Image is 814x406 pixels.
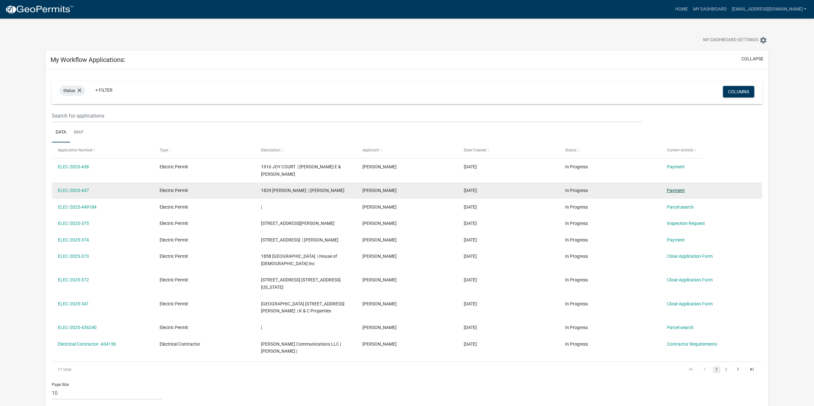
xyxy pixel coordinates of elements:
[261,325,262,330] span: |
[464,325,477,330] span: 06/16/2025
[160,188,188,193] span: Electric Permit
[261,237,338,242] span: 738 PLAZA DRIVE | Mayer Kevin M
[712,364,721,375] li: page 1
[684,366,697,373] a: go to first page
[362,148,379,152] span: Applicant
[559,142,660,158] datatable-header-cell: Status
[63,88,75,93] span: Status
[362,277,397,282] span: Shane Barnes
[261,277,341,290] span: 4007 UTICA PIKE 4007 Utica Pike | City of Jeffersonville, Indiana
[160,204,188,210] span: Electric Permit
[565,164,588,169] span: In Progress
[52,362,193,378] div: 11 total
[464,237,477,242] span: 07/14/2025
[741,56,763,62] button: collapse
[667,148,693,152] span: Current Activity
[699,366,711,373] a: go to previous page
[160,325,188,330] span: Electric Permit
[565,341,588,347] span: In Progress
[58,341,116,347] a: Electrical Contractor -434156
[732,366,744,373] a: go to next page
[261,188,344,193] span: 1829 UTICA PIKE | Sanders, Clara J.
[565,221,588,226] span: In Progress
[721,364,731,375] li: page 2
[672,3,690,15] a: Home
[565,237,588,242] span: In Progress
[58,325,97,330] a: ELEC-2025-436240
[261,341,341,354] span: Bowlin Communications LLC | Shane Barnes |
[667,254,712,259] a: Close Application Form
[52,109,642,122] input: Search for applications
[667,204,693,210] a: Parcel search
[464,188,477,193] span: 08/11/2025
[70,122,87,143] a: Map
[464,301,477,306] span: 06/16/2025
[52,142,153,158] datatable-header-cell: Application Number
[667,325,693,330] a: Parcel search
[362,325,397,330] span: Shane Barnes
[362,188,397,193] span: Shane Barnes
[153,142,255,158] datatable-header-cell: Type
[565,325,588,330] span: In Progress
[667,221,705,226] a: Inspection Request
[746,366,758,373] a: go to last page
[464,254,477,259] span: 07/14/2025
[759,36,767,44] i: settings
[58,237,89,242] a: ELEC-2025-374
[464,204,477,210] span: 07/14/2025
[362,254,397,259] span: Shane Barnes
[698,34,772,46] button: My Dashboard Settingssettings
[58,277,89,282] a: ELEC-2025-372
[723,86,754,97] button: Columns
[58,254,89,259] a: ELEC-2025-373
[565,148,576,152] span: Status
[160,301,188,306] span: Electric Permit
[90,84,118,96] a: + Filter
[261,164,341,177] span: 1916 JOY COURT | Robertson Thomas E & Dolores A
[565,254,588,259] span: In Progress
[362,301,397,306] span: Shane Barnes
[565,188,588,193] span: In Progress
[261,204,262,210] span: |
[362,237,397,242] span: Shane Barnes
[667,188,684,193] a: Payment
[565,277,588,282] span: In Progress
[160,341,200,347] span: Electrical Contractor
[362,164,397,169] span: Shane Barnes
[565,204,588,210] span: In Progress
[722,366,730,373] a: 2
[261,254,337,266] span: 1858 EIGHTH STREET EAST | House of Refuge Community Church Inc
[52,122,70,143] a: Data
[464,277,477,282] span: 07/14/2025
[713,366,720,373] a: 1
[261,221,335,226] span: 2919 Utica Pike | Chahine Ziad
[160,164,188,169] span: Electric Permit
[565,301,588,306] span: In Progress
[464,164,477,169] span: 08/11/2025
[458,142,559,158] datatable-header-cell: Date Created
[58,221,89,226] a: ELEC-2025-375
[58,301,89,306] a: ELEC-2025-341
[160,254,188,259] span: Electric Permit
[160,221,188,226] span: Electric Permit
[362,341,397,347] span: Shane Barnes
[58,148,93,152] span: Application Number
[362,204,397,210] span: Shane Barnes
[464,221,477,226] span: 07/14/2025
[667,237,684,242] a: Payment
[160,148,168,152] span: Type
[660,142,762,158] datatable-header-cell: Current Activity
[690,3,729,15] a: My Dashboard
[58,164,89,169] a: ELEC-2025-438
[667,277,712,282] a: Close Application Form
[160,237,188,242] span: Electric Permit
[356,142,458,158] datatable-header-cell: Applicant
[729,3,809,15] a: [EMAIL_ADDRESS][DOMAIN_NAME]
[464,148,486,152] span: Date Created
[261,148,281,152] span: Description
[667,341,717,347] a: Contractor Requirements
[362,221,397,226] span: Shane Barnes
[160,277,188,282] span: Electric Permit
[51,56,125,64] h5: My Workflow Applications:
[667,301,712,306] a: Close Application Form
